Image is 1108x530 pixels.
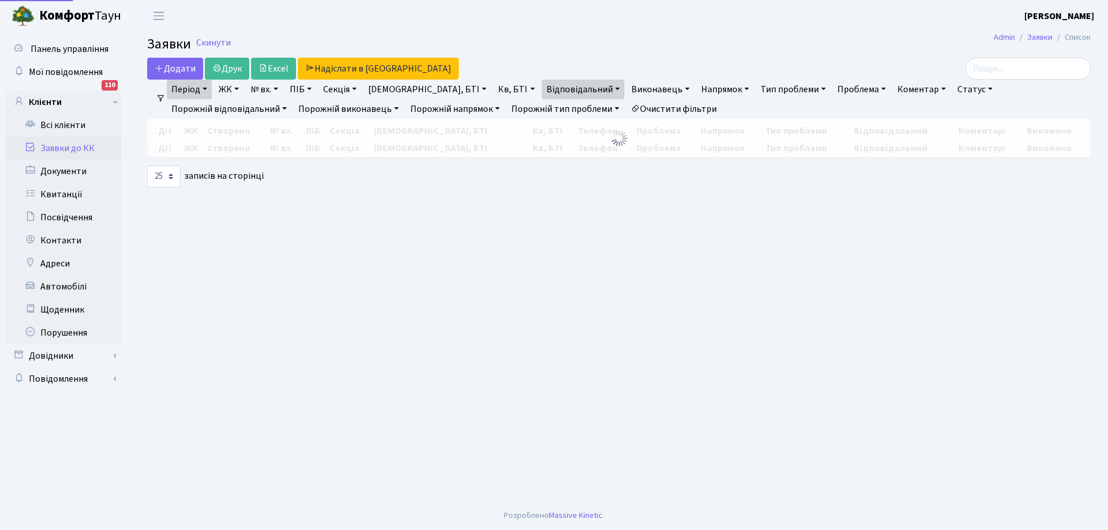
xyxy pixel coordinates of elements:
[697,80,754,99] a: Напрямок
[893,80,950,99] a: Коментар
[31,43,108,55] span: Панель управління
[953,80,997,99] a: Статус
[6,206,121,229] a: Посвідчення
[147,166,181,187] select: записів на сторінці
[6,321,121,344] a: Порушення
[39,6,121,26] span: Таун
[507,99,624,119] a: Порожній тип проблеми
[167,80,212,99] a: Період
[1027,31,1053,43] a: Заявки
[6,183,121,206] a: Квитанції
[1024,9,1094,23] a: [PERSON_NAME]
[319,80,361,99] a: Секція
[549,509,602,521] a: Massive Kinetic
[6,275,121,298] a: Автомобілі
[6,160,121,183] a: Документи
[294,99,403,119] a: Порожній виконавець
[214,80,244,99] a: ЖК
[167,99,291,119] a: Порожній відповідальний
[251,58,296,80] a: Excel
[994,31,1015,43] a: Admin
[6,367,121,390] a: Повідомлення
[298,58,459,80] a: Надіслати в [GEOGRAPHIC_DATA]
[196,37,231,48] a: Скинути
[6,344,121,367] a: Довідники
[39,6,95,25] b: Комфорт
[29,66,103,78] span: Мої повідомлення
[610,129,628,148] img: Обробка...
[626,99,721,119] a: Очистити фільтри
[205,58,249,80] a: Друк
[285,80,316,99] a: ПІБ
[147,166,264,187] label: записів на сторінці
[6,137,121,160] a: Заявки до КК
[6,252,121,275] a: Адреси
[542,80,624,99] a: Відповідальний
[6,61,121,84] a: Мої повідомлення110
[504,509,604,522] div: Розроблено .
[6,229,121,252] a: Контакти
[1024,10,1094,22] b: [PERSON_NAME]
[144,6,173,25] button: Переключити навігацію
[406,99,504,119] a: Порожній напрямок
[147,58,203,80] a: Додати
[756,80,830,99] a: Тип проблеми
[364,80,491,99] a: [DEMOGRAPHIC_DATA], БТІ
[12,5,35,28] img: logo.png
[965,58,1091,80] input: Пошук...
[833,80,890,99] a: Проблема
[1053,31,1091,44] li: Список
[976,25,1108,50] nav: breadcrumb
[6,37,121,61] a: Панель управління
[627,80,694,99] a: Виконавець
[6,298,121,321] a: Щоденник
[102,80,118,91] div: 110
[6,114,121,137] a: Всі клієнти
[493,80,539,99] a: Кв, БТІ
[155,62,196,75] span: Додати
[246,80,283,99] a: № вх.
[6,91,121,114] a: Клієнти
[147,34,191,54] span: Заявки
